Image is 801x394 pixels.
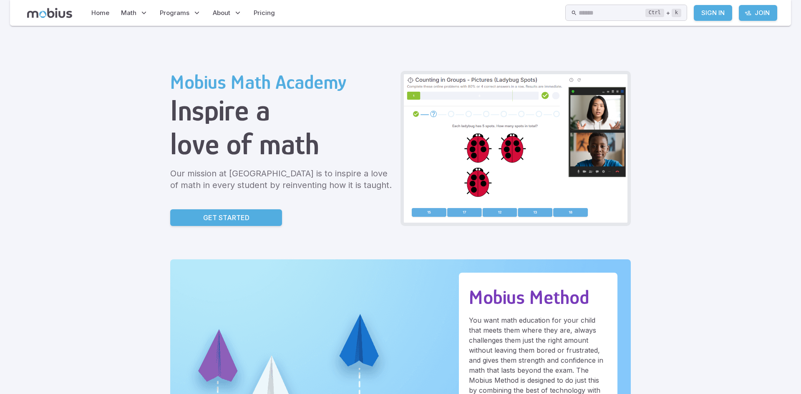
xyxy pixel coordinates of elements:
p: Get Started [203,213,249,223]
span: About [213,8,230,18]
a: Home [89,3,112,23]
h2: Mobius Math Academy [170,71,394,93]
span: Programs [160,8,189,18]
div: + [645,8,681,18]
a: Get Started [170,209,282,226]
a: Sign In [694,5,732,21]
h1: love of math [170,127,394,161]
kbd: Ctrl [645,9,664,17]
a: Join [739,5,777,21]
span: Math [121,8,136,18]
kbd: k [672,9,681,17]
p: Our mission at [GEOGRAPHIC_DATA] is to inspire a love of math in every student by reinventing how... [170,168,394,191]
h1: Inspire a [170,93,394,127]
h2: Mobius Method [469,286,607,309]
img: Grade 2 Class [404,74,627,223]
a: Pricing [251,3,277,23]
